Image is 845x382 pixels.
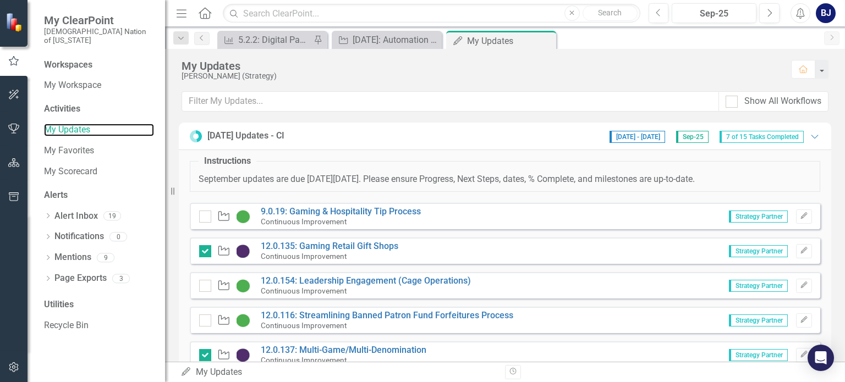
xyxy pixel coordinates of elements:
[676,7,753,20] div: Sep-25
[109,232,127,241] div: 0
[207,130,284,142] div: [DATE] Updates - CI
[97,253,114,262] div: 9
[223,4,640,23] input: Search ClearPoint...
[261,286,347,295] small: Continuous Improvement
[720,131,804,143] span: 7 of 15 Tasks Completed
[729,314,788,326] span: Strategy Partner
[220,33,311,47] a: 5.2.2: Digital Payments KPIs
[237,210,250,223] img: CI Action Plan Approved/In Progress
[261,206,421,217] a: 9.0.19: Gaming & Hospitality Tip Process
[6,12,25,32] img: ClearPoint Strategy
[199,173,811,186] p: September updates are due [DATE][DATE]. Please ensure Progress, Next Steps, dates, % Complete, an...
[261,252,347,261] small: Continuous Improvement
[583,5,638,21] button: Search
[182,60,780,72] div: My Updates
[199,155,256,168] legend: Instructions
[112,274,130,283] div: 3
[261,345,426,355] a: 12.0.137: Multi-Game/Multi-Denomination
[261,217,347,226] small: Continuous Improvement
[54,210,98,223] a: Alert Inbox
[44,59,92,71] div: Workspaces
[182,72,780,80] div: [PERSON_NAME] (Strategy)
[261,356,347,364] small: Continuous Improvement
[729,245,788,257] span: Strategy Partner
[816,3,836,23] button: BJ
[598,8,622,17] span: Search
[54,251,91,264] a: Mentions
[238,33,311,47] div: 5.2.2: Digital Payments KPIs
[54,230,104,243] a: Notifications
[237,348,250,362] img: CI In Progress
[261,275,471,286] a: 12.0.154: Leadership Engagement (Cage Operations)
[182,91,719,112] input: Filter My Updates...
[353,33,439,47] div: [DATE]: Automation - Digitize Gaming Forms
[44,145,154,157] a: My Favorites
[54,272,107,285] a: Page Exports
[676,131,709,143] span: Sep-25
[261,321,347,330] small: Continuous Improvement
[744,95,821,108] div: Show All Workflows
[729,349,788,361] span: Strategy Partner
[44,103,154,115] div: Activities
[729,280,788,292] span: Strategy Partner
[610,131,665,143] span: [DATE] - [DATE]
[44,124,154,136] a: My Updates
[44,298,154,311] div: Utilities
[237,314,250,327] img: CI Action Plan Approved/In Progress
[808,345,834,371] div: Open Intercom Messenger
[44,14,154,27] span: My ClearPoint
[334,33,439,47] a: [DATE]: Automation - Digitize Gaming Forms
[729,211,788,223] span: Strategy Partner
[237,245,250,258] img: CI In Progress
[103,212,121,221] div: 19
[261,310,513,320] a: 12.0.116: Streamlining Banned Patron Fund Forfeitures Process
[44,319,154,332] a: Recycle Bin
[261,241,398,251] a: 12.0.135: Gaming Retail Gift Shops
[44,79,154,92] a: My Workspace
[44,27,154,45] small: [DEMOGRAPHIC_DATA] Nation of [US_STATE]
[44,165,154,178] a: My Scorecard
[180,366,497,379] div: My Updates
[467,34,553,48] div: My Updates
[237,279,250,292] img: CI Action Plan Approved/In Progress
[672,3,756,23] button: Sep-25
[44,189,154,202] div: Alerts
